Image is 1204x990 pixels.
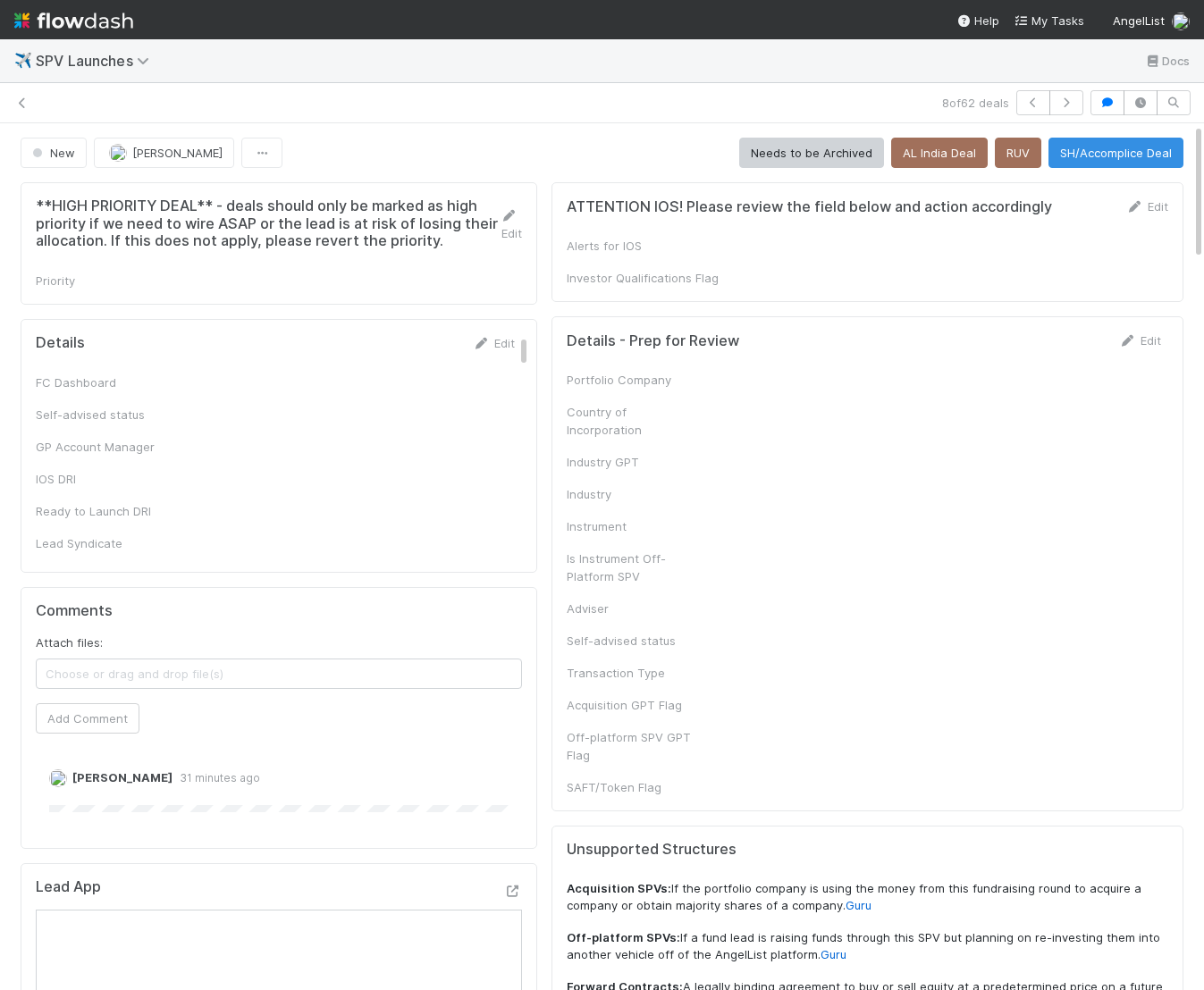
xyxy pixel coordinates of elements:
[846,898,871,912] a: Guru
[567,453,701,471] div: Industry GPT
[132,146,223,160] span: [PERSON_NAME]
[36,373,170,391] div: FC Dashboard
[1144,50,1190,71] a: Docs
[567,696,701,714] div: Acquisition GPT Flag
[36,52,158,70] span: SPV Launches
[567,485,701,503] div: Industry
[36,272,170,289] div: Priority
[567,237,745,255] div: Alerts for IOS
[567,403,701,439] div: Country of Incorporation
[36,406,170,424] div: Self-advised status
[36,502,170,520] div: Ready to Launch DRI
[567,881,671,895] strong: Acquisition SPVs:
[567,332,739,350] h5: Details - Prep for Review
[36,470,170,488] div: IOS DRI
[567,664,701,682] div: Transaction Type
[36,534,170,552] div: Lead Syndicate
[14,53,32,68] span: ✈️
[942,94,1009,112] span: 8 of 62 deals
[567,198,1052,216] h5: ATTENTION IOS! Please review the field below and action accordingly
[36,334,85,352] h5: Details
[473,336,515,350] a: Edit
[567,880,1168,915] p: If the portfolio company is using the money from this fundraising round to acquire a company or o...
[739,138,884,168] button: Needs to be Archived
[109,144,127,162] img: avatar_b18de8e2-1483-4e81-aa60-0a3d21592880.png
[567,600,701,617] div: Adviser
[36,197,501,250] h5: **HIGH PRIORITY DEAL** - deals should only be marked as high priority if we need to wire ASAP or ...
[36,438,170,456] div: GP Account Manager
[49,769,67,787] img: avatar_18c010e4-930e-4480-823a-7726a265e9dd.png
[567,930,680,944] strong: Off-platform SPVs:
[567,728,701,764] div: Off-platform SPV GPT Flag
[173,771,260,784] span: 31 minutes ago
[501,208,522,240] a: Edit
[14,5,133,36] img: logo-inverted-e16ddd16eac7371096b0.svg
[567,841,1168,859] h5: Unsupported Structures
[1172,13,1190,30] img: avatar_18c010e4-930e-4480-823a-7726a265e9dd.png
[94,138,234,168] button: [PERSON_NAME]
[1126,199,1168,214] a: Edit
[567,550,701,585] div: Is Instrument Off-Platform SPV
[36,703,139,734] button: Add Comment
[1014,12,1084,29] a: My Tasks
[36,633,103,651] label: Attach files:
[1113,13,1165,28] span: AngelList
[1119,333,1161,348] a: Edit
[567,929,1168,964] p: If a fund lead is raising funds through this SPV but planning on re-investing them into another v...
[821,947,846,961] a: Guru
[567,269,745,287] div: Investor Qualifications Flag
[1014,13,1084,28] span: My Tasks
[567,632,701,650] div: Self-advised status
[72,770,173,784] span: [PERSON_NAME]
[36,602,522,620] h5: Comments
[37,659,521,688] span: Choose or drag and drop file(s)
[956,12,999,29] div: Help
[567,517,701,535] div: Instrument
[36,878,101,896] h5: Lead App
[995,138,1041,168] button: RUV
[567,371,701,389] div: Portfolio Company
[891,138,988,168] button: AL India Deal
[1048,138,1183,168] button: SH/Accomplice Deal
[567,778,701,796] div: SAFT/Token Flag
